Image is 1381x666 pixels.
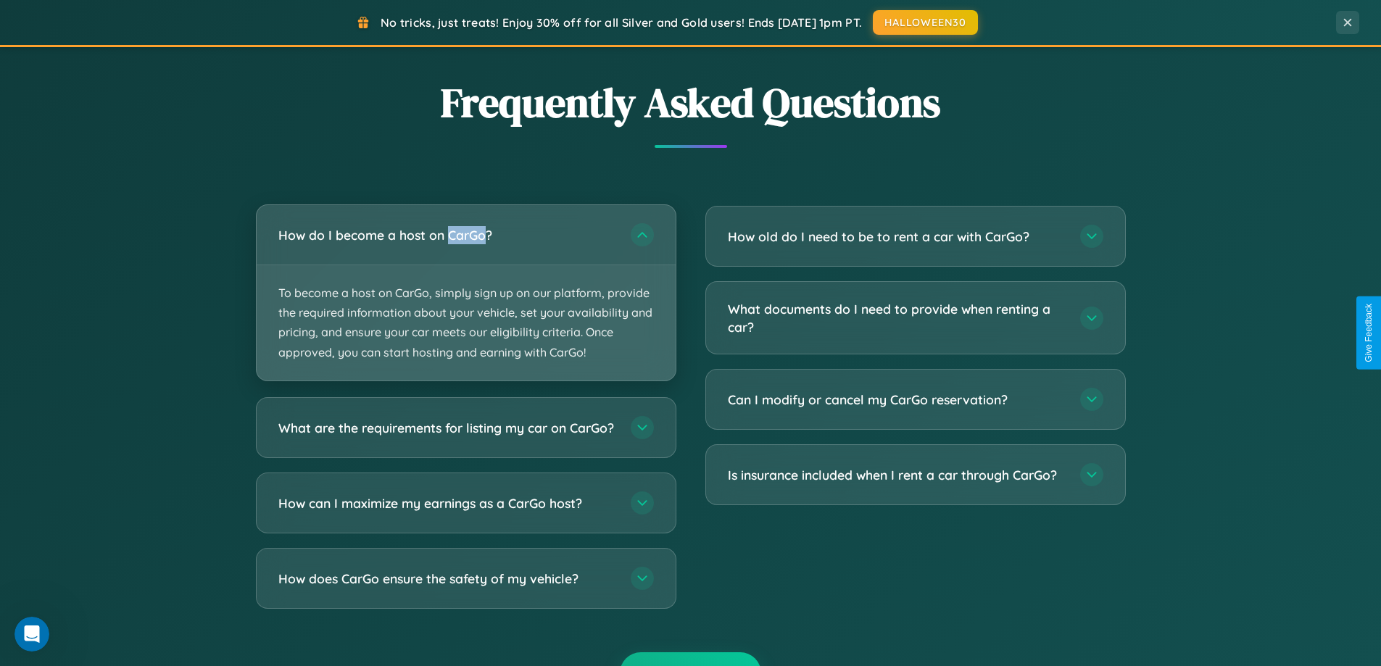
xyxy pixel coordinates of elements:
[278,226,616,244] h3: How do I become a host on CarGo?
[278,418,616,436] h3: What are the requirements for listing my car on CarGo?
[728,300,1066,336] h3: What documents do I need to provide when renting a car?
[256,75,1126,130] h2: Frequently Asked Questions
[728,228,1066,246] h3: How old do I need to be to rent a car with CarGo?
[14,617,49,652] iframe: Intercom live chat
[278,569,616,587] h3: How does CarGo ensure the safety of my vehicle?
[278,494,616,512] h3: How can I maximize my earnings as a CarGo host?
[257,265,676,380] p: To become a host on CarGo, simply sign up on our platform, provide the required information about...
[728,391,1066,409] h3: Can I modify or cancel my CarGo reservation?
[381,15,862,30] span: No tricks, just treats! Enjoy 30% off for all Silver and Gold users! Ends [DATE] 1pm PT.
[873,10,978,35] button: HALLOWEEN30
[728,466,1066,484] h3: Is insurance included when I rent a car through CarGo?
[1364,304,1374,362] div: Give Feedback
